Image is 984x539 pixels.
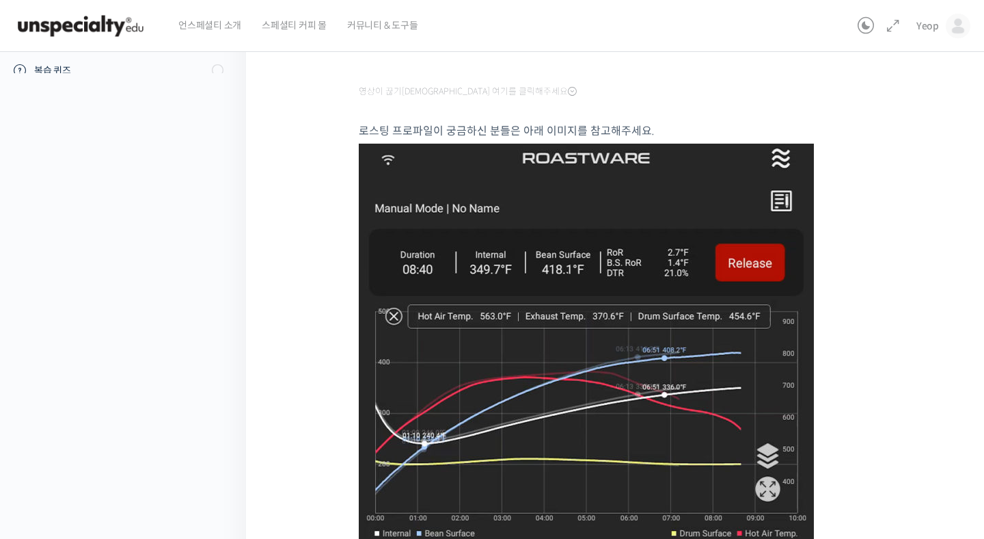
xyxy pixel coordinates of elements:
[916,20,939,32] span: Yeop
[359,122,878,140] p: 로스팅 프로파일이 궁금하신 분들은 아래 이미지를 참고해주세요.
[90,425,176,460] a: 대화
[359,86,577,97] span: 영상이 끊기[DEMOGRAPHIC_DATA] 여기를 클릭해주세요
[4,425,90,460] a: 홈
[125,447,141,458] span: 대화
[43,446,51,457] span: 홈
[34,64,71,78] span: 복습 퀴즈
[176,425,262,460] a: 설정
[211,446,228,457] span: 설정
